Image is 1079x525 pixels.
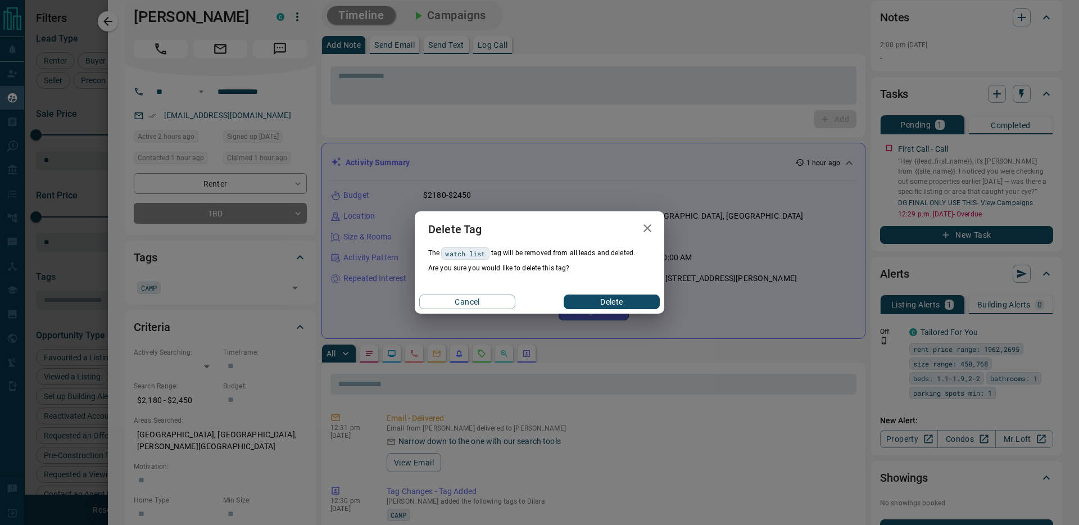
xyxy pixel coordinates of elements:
[428,263,651,273] p: Are you sure you would like to delete this tag?
[415,211,496,247] h2: Delete Tag
[428,247,651,260] p: The tag will be removed from all leads and deleted.
[419,295,515,309] button: Cancel
[445,248,485,259] span: watch list
[564,295,660,309] button: Delete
